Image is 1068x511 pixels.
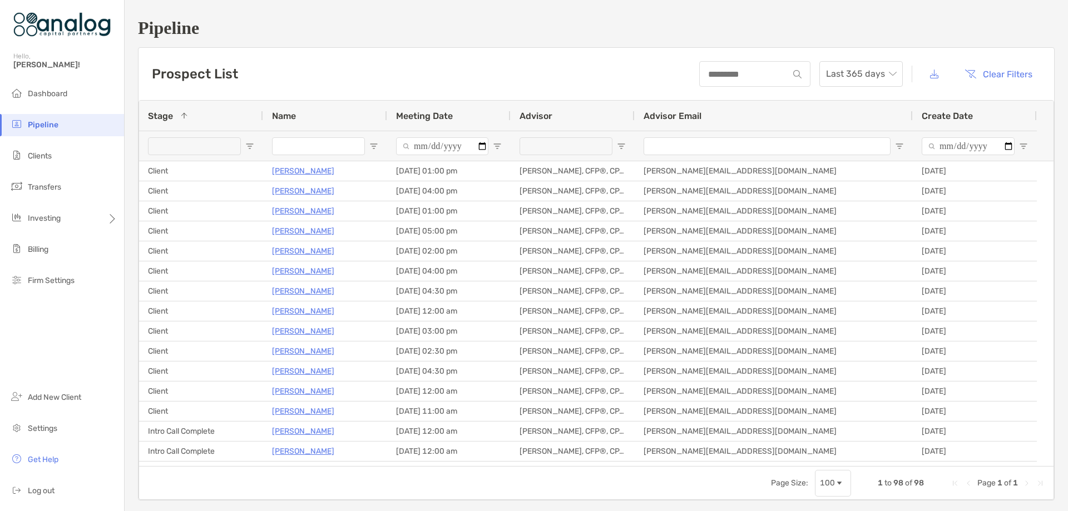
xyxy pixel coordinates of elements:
[951,479,960,488] div: First Page
[138,18,1055,38] h1: Pipeline
[387,241,511,261] div: [DATE] 02:00 pm
[272,404,334,418] a: [PERSON_NAME]
[387,381,511,401] div: [DATE] 12:00 am
[511,321,635,341] div: [PERSON_NAME], CFP®, CPA/PFS, CDFA
[387,462,511,481] div: [DATE] 12:00 am
[635,341,913,361] div: [PERSON_NAME][EMAIL_ADDRESS][DOMAIN_NAME]
[635,421,913,441] div: [PERSON_NAME][EMAIL_ADDRESS][DOMAIN_NAME]
[139,261,263,281] div: Client
[139,181,263,201] div: Client
[272,264,334,278] a: [PERSON_NAME]
[1013,478,1018,488] span: 1
[272,364,334,378] a: [PERSON_NAME]
[272,244,334,258] a: [PERSON_NAME]
[28,214,61,223] span: Investing
[272,111,296,121] span: Name
[10,483,23,497] img: logout icon
[28,245,48,254] span: Billing
[10,242,23,255] img: billing icon
[644,137,891,155] input: Advisor Email Filter Input
[272,344,334,358] a: [PERSON_NAME]
[913,181,1037,201] div: [DATE]
[396,137,488,155] input: Meeting Date Filter Input
[635,201,913,221] div: [PERSON_NAME][EMAIL_ADDRESS][DOMAIN_NAME]
[511,341,635,361] div: [PERSON_NAME], CFP®, CPA/PFS, CDFA
[387,201,511,221] div: [DATE] 01:00 pm
[520,111,552,121] span: Advisor
[913,381,1037,401] div: [DATE]
[10,180,23,193] img: transfers icon
[10,148,23,162] img: clients icon
[635,221,913,241] div: [PERSON_NAME][EMAIL_ADDRESS][DOMAIN_NAME]
[139,361,263,381] div: Client
[635,161,913,181] div: [PERSON_NAME][EMAIL_ADDRESS][DOMAIN_NAME]
[272,324,334,338] p: [PERSON_NAME]
[913,321,1037,341] div: [DATE]
[511,381,635,401] div: [PERSON_NAME], CFP®, CPA/PFS, CDFA
[511,361,635,381] div: [PERSON_NAME], CFP®, CPA/PFS, CDFA
[635,401,913,421] div: [PERSON_NAME][EMAIL_ADDRESS][DOMAIN_NAME]
[644,111,701,121] span: Advisor Email
[139,401,263,421] div: Client
[977,478,996,488] span: Page
[635,321,913,341] div: [PERSON_NAME][EMAIL_ADDRESS][DOMAIN_NAME]
[13,60,117,70] span: [PERSON_NAME]!
[913,201,1037,221] div: [DATE]
[272,284,334,298] a: [PERSON_NAME]
[826,62,896,86] span: Last 365 days
[272,424,334,438] a: [PERSON_NAME]
[913,401,1037,421] div: [DATE]
[905,478,912,488] span: of
[272,444,334,458] p: [PERSON_NAME]
[13,4,111,44] img: Zoe Logo
[635,301,913,321] div: [PERSON_NAME][EMAIL_ADDRESS][DOMAIN_NAME]
[956,62,1041,86] button: Clear Filters
[511,441,635,461] div: [PERSON_NAME], CFP®, CPA/PFS, CDFA
[387,161,511,181] div: [DATE] 01:00 pm
[884,478,892,488] span: to
[913,421,1037,441] div: [DATE]
[635,261,913,281] div: [PERSON_NAME][EMAIL_ADDRESS][DOMAIN_NAME]
[635,361,913,381] div: [PERSON_NAME][EMAIL_ADDRESS][DOMAIN_NAME]
[272,184,334,198] p: [PERSON_NAME]
[387,321,511,341] div: [DATE] 03:00 pm
[511,462,635,481] div: [PERSON_NAME], CFP®, CPA/PFS, CDFA
[28,89,67,98] span: Dashboard
[139,321,263,341] div: Client
[139,341,263,361] div: Client
[396,111,453,121] span: Meeting Date
[635,462,913,481] div: [PERSON_NAME][EMAIL_ADDRESS][DOMAIN_NAME]
[635,181,913,201] div: [PERSON_NAME][EMAIL_ADDRESS][DOMAIN_NAME]
[369,142,378,151] button: Open Filter Menu
[28,151,52,161] span: Clients
[1036,479,1045,488] div: Last Page
[139,201,263,221] div: Client
[493,142,502,151] button: Open Filter Menu
[793,70,802,78] img: input icon
[28,424,57,433] span: Settings
[511,301,635,321] div: [PERSON_NAME], CFP®, CPA/PFS, CDFA
[139,421,263,441] div: Intro Call Complete
[10,273,23,286] img: firm-settings icon
[511,221,635,241] div: [PERSON_NAME], CFP®, CPA/PFS, CDFA
[152,66,238,82] h3: Prospect List
[635,241,913,261] div: [PERSON_NAME][EMAIL_ADDRESS][DOMAIN_NAME]
[511,401,635,421] div: [PERSON_NAME], CFP®, CPA/PFS, CDFA
[387,261,511,281] div: [DATE] 04:00 pm
[913,441,1037,461] div: [DATE]
[893,478,903,488] span: 98
[913,241,1037,261] div: [DATE]
[272,204,334,218] a: [PERSON_NAME]
[139,381,263,401] div: Client
[878,478,883,488] span: 1
[913,281,1037,301] div: [DATE]
[272,464,334,478] a: [PERSON_NAME]
[272,384,334,398] a: [PERSON_NAME]
[511,161,635,181] div: [PERSON_NAME], CFP®, CPA/PFS, CDFA
[895,142,904,151] button: Open Filter Menu
[635,381,913,401] div: [PERSON_NAME][EMAIL_ADDRESS][DOMAIN_NAME]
